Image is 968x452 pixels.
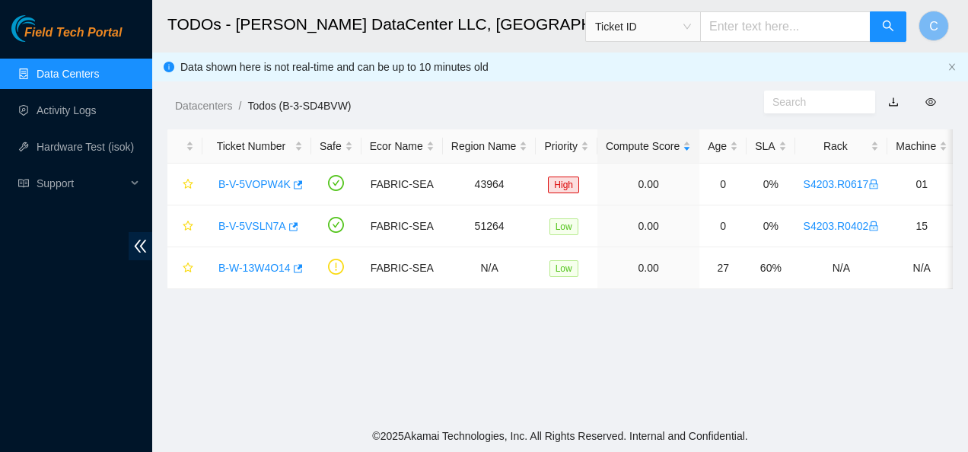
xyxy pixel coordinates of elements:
a: Todos (B-3-SD4BVW) [247,100,351,112]
span: Support [37,168,126,199]
td: 43964 [443,164,537,205]
span: C [929,17,938,36]
td: 0 [699,205,747,247]
td: 60% [747,247,794,289]
span: read [18,178,29,189]
span: star [183,221,193,233]
td: FABRIC-SEA [361,164,443,205]
img: Akamai Technologies [11,15,77,42]
td: 0 [699,164,747,205]
td: 51264 [443,205,537,247]
td: 0% [747,164,794,205]
span: star [183,179,193,191]
a: S4203.R0402lock [804,220,880,232]
a: Activity Logs [37,104,97,116]
a: B-W-13W4O14 [218,262,291,274]
span: lock [868,179,879,189]
span: check-circle [328,175,344,191]
a: Datacenters [175,100,232,112]
button: star [176,214,194,238]
td: FABRIC-SEA [361,205,443,247]
td: FABRIC-SEA [361,247,443,289]
input: Enter text here... [700,11,871,42]
a: download [888,96,899,108]
span: search [882,20,894,34]
span: lock [868,221,879,231]
span: check-circle [328,217,344,233]
span: double-left [129,232,152,260]
a: Hardware Test (isok) [37,141,134,153]
button: star [176,256,194,280]
td: 01 [887,164,956,205]
span: Ticket ID [595,15,691,38]
span: eye [925,97,936,107]
button: download [877,90,910,114]
td: 0.00 [597,164,699,205]
a: B-V-5VSLN7A [218,220,286,232]
button: search [870,11,906,42]
td: N/A [887,247,956,289]
td: 0% [747,205,794,247]
a: S4203.R0617lock [804,178,880,190]
a: Akamai TechnologiesField Tech Portal [11,27,122,47]
span: Low [549,260,578,277]
button: star [176,172,194,196]
span: exclamation-circle [328,259,344,275]
a: Data Centers [37,68,99,80]
a: B-V-5VOPW4K [218,178,291,190]
button: C [919,11,949,41]
td: 15 [887,205,956,247]
td: N/A [795,247,888,289]
td: N/A [443,247,537,289]
span: star [183,263,193,275]
span: Low [549,218,578,235]
input: Search [772,94,855,110]
button: close [947,62,957,72]
span: Field Tech Portal [24,26,122,40]
span: / [238,100,241,112]
td: 27 [699,247,747,289]
span: High [548,177,579,193]
td: 0.00 [597,205,699,247]
footer: © 2025 Akamai Technologies, Inc. All Rights Reserved. Internal and Confidential. [152,420,968,452]
td: 0.00 [597,247,699,289]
